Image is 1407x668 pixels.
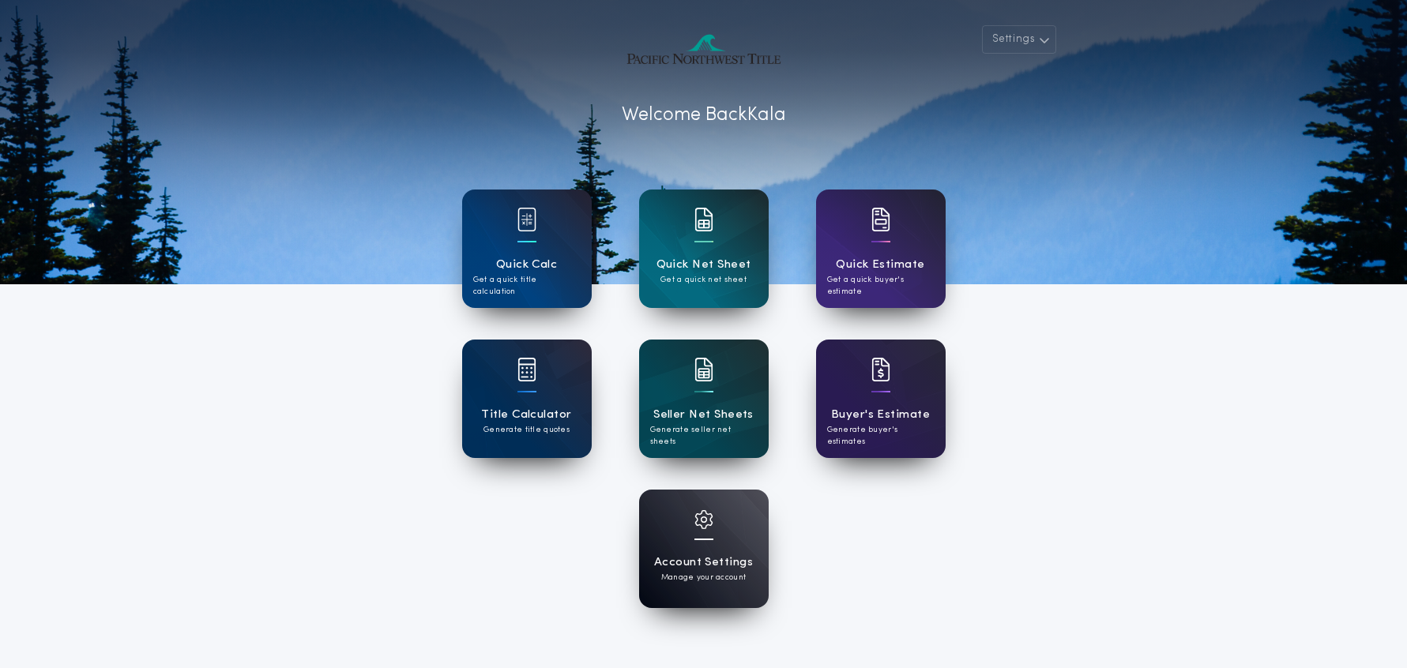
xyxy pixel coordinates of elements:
h1: Seller Net Sheets [653,406,754,424]
h1: Buyer's Estimate [831,406,930,424]
img: card icon [694,510,713,529]
p: Generate seller net sheets [650,424,758,448]
p: Get a quick title calculation [473,274,581,298]
a: card iconQuick EstimateGet a quick buyer's estimate [816,190,946,308]
img: card icon [694,208,713,231]
img: card icon [871,358,890,381]
img: card icon [517,208,536,231]
h1: Quick Calc [496,256,558,274]
a: card iconQuick CalcGet a quick title calculation [462,190,592,308]
p: Get a quick net sheet [660,274,747,286]
a: card iconTitle CalculatorGenerate title quotes [462,340,592,458]
p: Manage your account [661,572,746,584]
img: card icon [517,358,536,381]
a: card iconAccount SettingsManage your account [639,490,769,608]
button: Settings [982,25,1056,54]
img: card icon [694,358,713,381]
h1: Title Calculator [481,406,571,424]
p: Generate buyer's estimates [827,424,935,448]
p: Generate title quotes [483,424,570,436]
img: account-logo [621,25,787,73]
h1: Quick Net Sheet [656,256,751,274]
p: Welcome Back Kala [622,101,786,129]
h1: Quick Estimate [836,256,925,274]
a: card iconBuyer's EstimateGenerate buyer's estimates [816,340,946,458]
p: Get a quick buyer's estimate [827,274,935,298]
a: card iconQuick Net SheetGet a quick net sheet [639,190,769,308]
h1: Account Settings [654,554,753,572]
a: card iconSeller Net SheetsGenerate seller net sheets [639,340,769,458]
img: card icon [871,208,890,231]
